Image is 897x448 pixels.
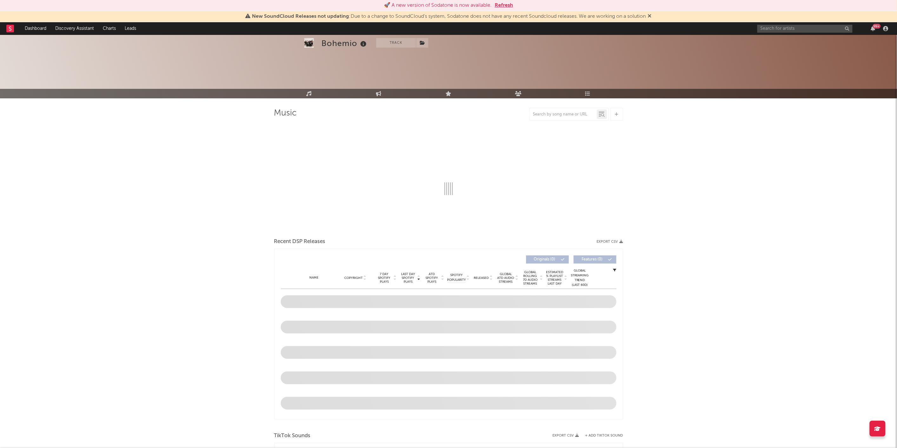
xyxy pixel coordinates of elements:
span: Spotify Popularity [447,273,466,282]
button: 99+ [871,26,875,31]
input: Search for artists [757,25,853,33]
span: Global ATD Audio Streams [497,272,515,284]
div: 99 + [873,24,881,29]
span: Copyright [344,276,363,280]
span: Last Day Spotify Plays [400,272,417,284]
span: Features ( 0 ) [578,258,607,261]
input: Search by song name or URL [530,112,597,117]
a: Dashboard [20,22,51,35]
span: TikTok Sounds [274,432,311,440]
span: Dismiss [648,14,652,19]
span: 7 Day Spotify Plays [376,272,393,284]
button: Originals(0) [526,255,569,264]
a: Leads [120,22,141,35]
span: ATD Spotify Plays [424,272,440,284]
span: Recent DSP Releases [274,238,326,246]
span: Originals ( 0 ) [530,258,559,261]
button: Features(0) [574,255,617,264]
div: Global Streaming Trend (Last 60D) [571,268,590,287]
div: 🚀 A new version of Sodatone is now available. [384,2,491,9]
div: Name [294,275,335,280]
button: Refresh [495,2,513,9]
span: Global Rolling 7D Audio Streams [522,270,539,286]
button: Track [376,38,416,48]
button: + Add TikTok Sound [585,434,623,438]
button: + Add TikTok Sound [579,434,623,438]
span: New SoundCloud Releases not updating [252,14,349,19]
a: Discovery Assistant [51,22,98,35]
a: Charts [98,22,120,35]
span: : Due to a change to SoundCloud's system, Sodatone does not have any recent Soundcloud releases. ... [252,14,646,19]
div: Bohemio [322,38,368,49]
button: Export CSV [597,240,623,244]
span: Estimated % Playlist Streams Last Day [546,270,564,286]
span: Released [474,276,489,280]
button: Export CSV [553,434,579,438]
